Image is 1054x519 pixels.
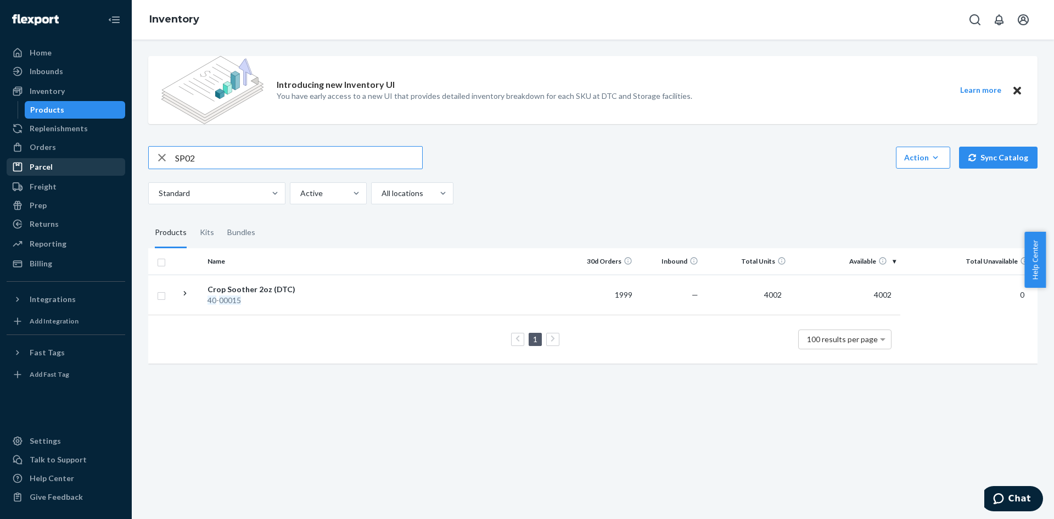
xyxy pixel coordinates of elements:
[30,238,66,249] div: Reporting
[30,316,79,326] div: Add Integration
[807,334,878,344] span: 100 results per page
[158,188,159,199] input: Standard
[30,123,88,134] div: Replenishments
[30,181,57,192] div: Freight
[149,13,199,25] a: Inventory
[200,217,214,248] div: Kits
[1024,232,1046,288] button: Help Center
[760,290,786,299] span: 4002
[531,334,540,344] a: Page 1 is your current page
[219,295,241,305] em: 00015
[161,56,263,124] img: new-reports-banner-icon.82668bd98b6a51aee86340f2a7b77ae3.png
[141,4,208,36] ol: breadcrumbs
[30,294,76,305] div: Integrations
[7,344,125,361] button: Fast Tags
[953,83,1008,97] button: Learn more
[30,142,56,153] div: Orders
[7,197,125,214] a: Prep
[30,104,64,115] div: Products
[7,366,125,383] a: Add Fast Tag
[25,101,126,119] a: Products
[30,219,59,230] div: Returns
[203,248,327,275] th: Name
[30,370,69,379] div: Add Fast Tag
[7,470,125,487] a: Help Center
[1010,83,1024,97] button: Close
[637,248,703,275] th: Inbound
[7,178,125,196] a: Freight
[900,248,1038,275] th: Total Unavailable
[175,147,422,169] input: Search inventory by name or sku
[571,275,637,315] td: 1999
[904,152,942,163] div: Action
[277,91,692,102] p: You have early access to a new UI that provides detailed inventory breakdown for each SKU at DTC ...
[1016,290,1029,299] span: 0
[30,86,65,97] div: Inventory
[7,138,125,156] a: Orders
[984,486,1043,514] iframe: Opens a widget where you can chat to one of our agents
[571,248,637,275] th: 30d Orders
[7,120,125,137] a: Replenishments
[299,188,300,199] input: Active
[959,147,1038,169] button: Sync Catalog
[208,295,322,306] div: -
[208,295,216,305] em: 40
[1012,9,1034,31] button: Open account menu
[7,312,125,330] a: Add Integration
[7,488,125,506] button: Give Feedback
[30,347,65,358] div: Fast Tags
[30,161,53,172] div: Parcel
[7,255,125,272] a: Billing
[703,248,790,275] th: Total Units
[7,291,125,308] button: Integrations
[870,290,896,299] span: 4002
[7,44,125,62] a: Home
[30,454,87,465] div: Talk to Support
[103,9,125,31] button: Close Navigation
[30,436,61,447] div: Settings
[277,79,395,91] p: Introducing new Inventory UI
[12,14,59,25] img: Flexport logo
[30,200,47,211] div: Prep
[30,47,52,58] div: Home
[208,284,322,295] div: Crop Soother 2oz (DTC)
[7,82,125,100] a: Inventory
[380,188,382,199] input: All locations
[7,451,125,468] button: Talk to Support
[7,158,125,176] a: Parcel
[30,66,63,77] div: Inbounds
[7,215,125,233] a: Returns
[692,290,698,299] span: —
[30,492,83,503] div: Give Feedback
[7,235,125,253] a: Reporting
[790,248,900,275] th: Available
[227,217,255,248] div: Bundles
[896,147,950,169] button: Action
[7,432,125,450] a: Settings
[30,473,74,484] div: Help Center
[155,217,187,248] div: Products
[988,9,1010,31] button: Open notifications
[7,63,125,80] a: Inbounds
[30,258,52,269] div: Billing
[964,9,986,31] button: Open Search Box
